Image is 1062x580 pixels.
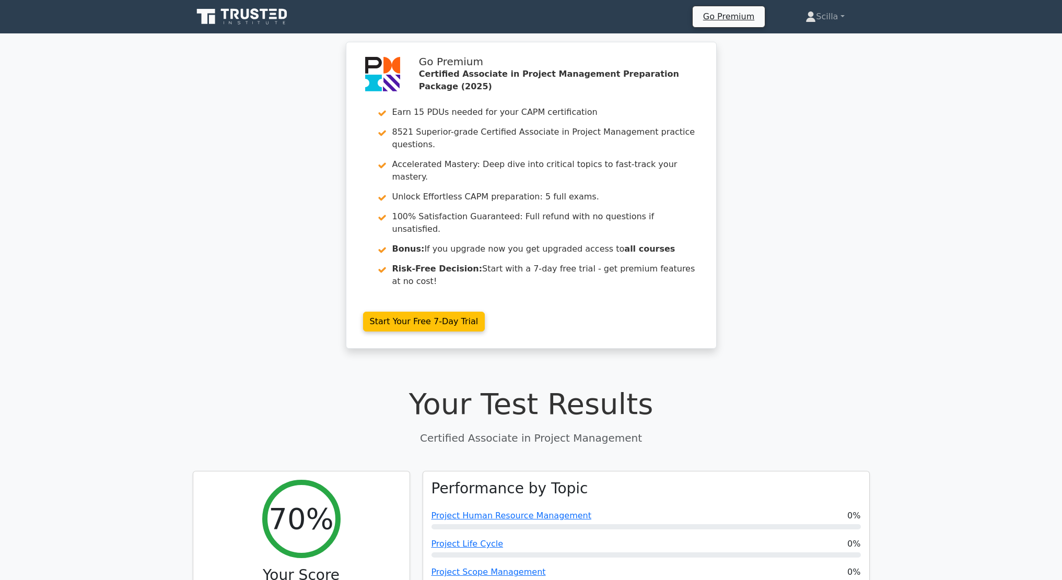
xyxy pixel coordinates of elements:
h1: Your Test Results [193,386,870,421]
span: 0% [847,538,860,550]
h2: 70% [269,501,333,536]
a: Project Life Cycle [431,539,503,549]
p: Certified Associate in Project Management [193,430,870,446]
a: Start Your Free 7-Day Trial [363,312,485,332]
a: Project Scope Management [431,567,546,577]
h3: Performance by Topic [431,480,588,498]
span: 0% [847,566,860,578]
a: Project Human Resource Management [431,511,591,520]
span: 0% [847,510,860,522]
a: Scilla [780,6,869,27]
a: Go Premium [697,9,761,23]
